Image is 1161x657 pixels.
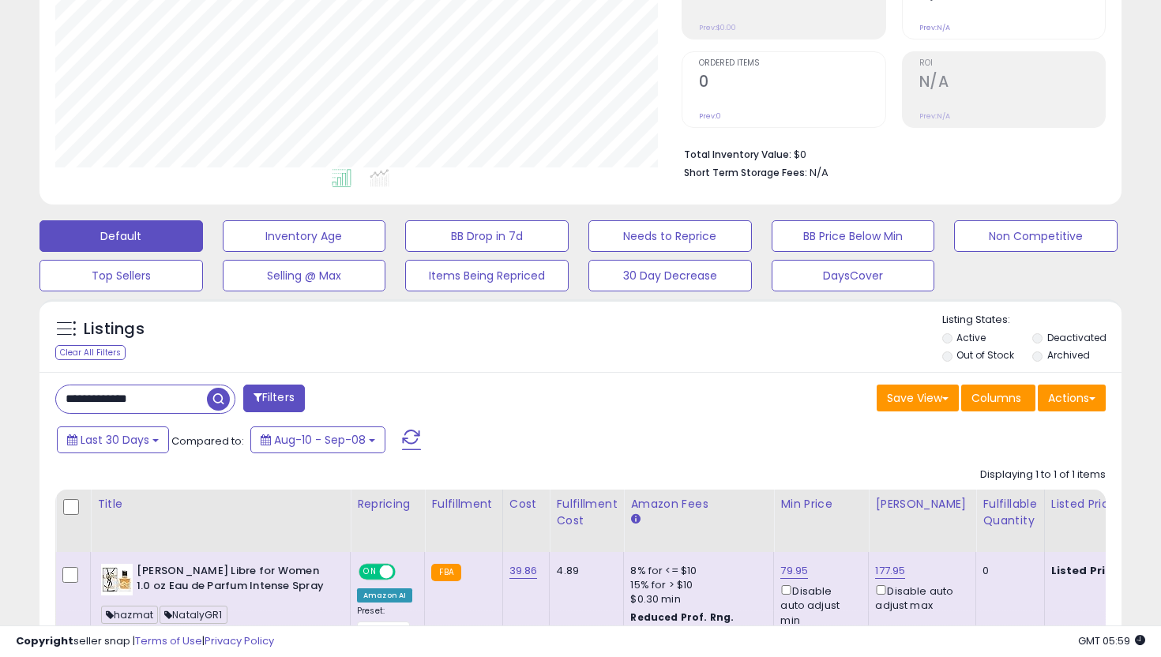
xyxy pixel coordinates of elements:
div: 0 [983,564,1031,578]
div: 15% for > $10 [630,578,761,592]
h5: Listings [84,318,145,340]
small: Prev: $0.00 [699,23,736,32]
div: [PERSON_NAME] [875,496,969,512]
button: Columns [961,385,1035,411]
button: Items Being Repriced [405,260,569,291]
span: ON [360,565,380,579]
div: Amazon AI [357,588,412,603]
button: Filters [243,385,305,412]
span: Columns [971,390,1021,406]
b: Listed Price: [1051,563,1123,578]
button: Actions [1038,385,1106,411]
small: FBA [431,564,460,581]
div: Preset: [357,606,412,641]
small: Prev: 0 [699,111,721,121]
button: Default [39,220,203,252]
div: Disable auto adjust min [780,582,856,628]
small: Amazon Fees. [630,512,640,527]
div: Displaying 1 to 1 of 1 items [980,467,1106,482]
button: Top Sellers [39,260,203,291]
span: OFF [393,565,419,579]
button: Aug-10 - Sep-08 [250,426,385,453]
div: 8% for <= $10 [630,564,761,578]
div: 4.89 [556,564,611,578]
label: Active [956,331,986,344]
button: DaysCover [772,260,935,291]
div: $0.30 min [630,592,761,606]
div: Min Price [780,496,862,512]
span: Aug-10 - Sep-08 [274,432,366,448]
button: Needs to Reprice [588,220,752,252]
span: ROI [919,59,1105,68]
label: Out of Stock [956,348,1014,362]
div: Repricing [357,496,418,512]
div: Amazon Fees [630,496,767,512]
span: hazmat [101,606,158,624]
h2: N/A [919,73,1105,94]
div: Fulfillable Quantity [983,496,1037,529]
small: Prev: N/A [919,111,950,121]
b: Total Inventory Value: [684,148,791,161]
a: 79.95 [780,563,808,579]
label: Deactivated [1047,331,1107,344]
h2: 0 [699,73,885,94]
button: Save View [877,385,959,411]
button: Inventory Age [223,220,386,252]
b: [PERSON_NAME] Libre for Women 1.0 oz Eau de Parfum Intense Spray [137,564,329,597]
a: 177.95 [875,563,905,579]
a: Privacy Policy [205,633,274,648]
div: seller snap | | [16,634,274,649]
li: $0 [684,144,1094,163]
span: NatalyGR1 [160,606,227,624]
span: N/A [810,165,828,180]
img: 41SUw-bTt+S._SL40_.jpg [101,564,133,595]
span: Compared to: [171,434,244,449]
span: Last 30 Days [81,432,149,448]
div: Title [97,496,344,512]
span: 2025-10-9 05:59 GMT [1078,633,1145,648]
small: Prev: N/A [919,23,950,32]
button: Selling @ Max [223,260,386,291]
b: Short Term Storage Fees: [684,166,807,179]
button: Non Competitive [954,220,1118,252]
div: Fulfillment [431,496,495,512]
span: Ordered Items [699,59,885,68]
div: Disable auto adjust max [875,582,964,613]
div: Cost [509,496,543,512]
button: BB Price Below Min [772,220,935,252]
div: Fulfillment Cost [556,496,617,529]
div: Clear All Filters [55,345,126,360]
label: Archived [1047,348,1090,362]
button: 30 Day Decrease [588,260,752,291]
button: Last 30 Days [57,426,169,453]
strong: Copyright [16,633,73,648]
p: Listing States: [942,313,1122,328]
a: 39.86 [509,563,538,579]
a: Terms of Use [135,633,202,648]
button: BB Drop in 7d [405,220,569,252]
